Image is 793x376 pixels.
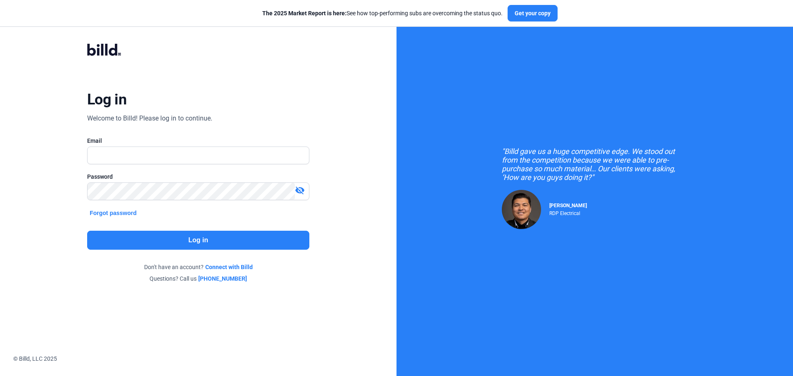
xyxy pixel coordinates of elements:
span: [PERSON_NAME] [549,203,587,208]
div: Log in [87,90,126,109]
div: Email [87,137,309,145]
div: Password [87,173,309,181]
button: Log in [87,231,309,250]
div: Questions? Call us [87,274,309,283]
button: Get your copy [508,5,558,21]
button: Forgot password [87,208,139,218]
div: RDP Electrical [549,208,587,216]
mat-icon: visibility_off [295,185,305,195]
div: "Billd gave us a huge competitive edge. We stood out from the competition because we were able to... [502,147,688,182]
a: Connect with Billd [205,263,253,271]
div: Welcome to Billd! Please log in to continue. [87,114,212,123]
div: Don't have an account? [87,263,309,271]
a: [PHONE_NUMBER] [198,274,247,283]
div: See how top-performing subs are overcoming the status quo. [262,9,503,17]
span: The 2025 Market Report is here: [262,10,347,17]
img: Raul Pacheco [502,190,541,229]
